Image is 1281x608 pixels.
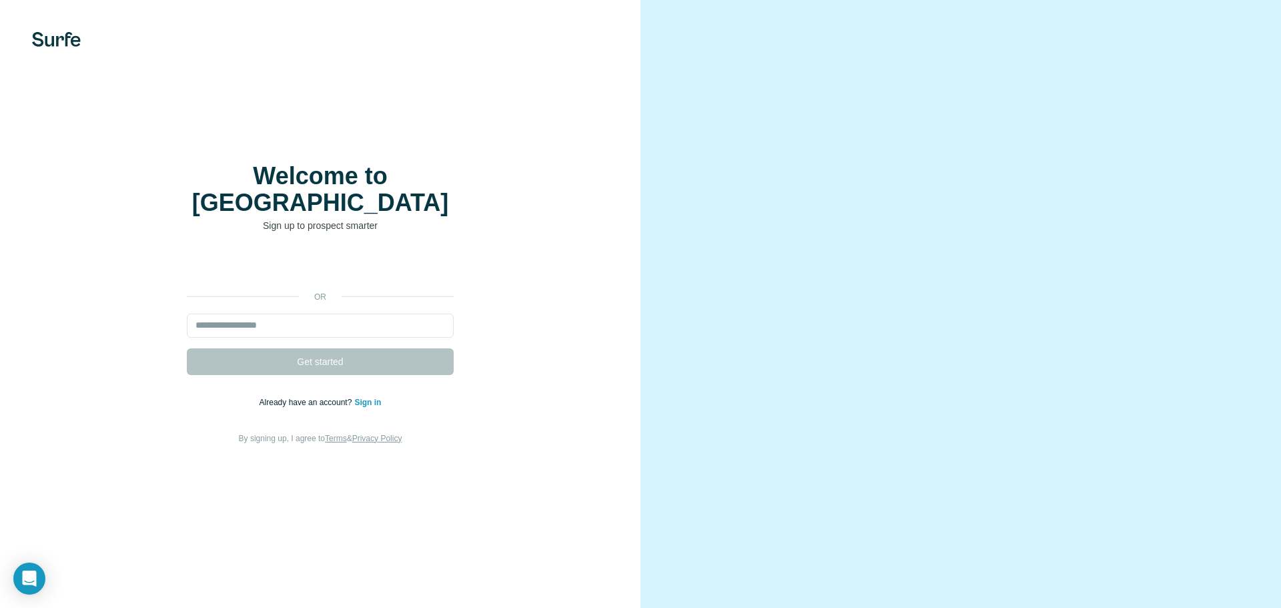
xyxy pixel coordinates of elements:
span: By signing up, I agree to & [239,434,402,443]
span: Already have an account? [260,398,355,407]
a: Sign in [354,398,381,407]
div: Open Intercom Messenger [13,563,45,595]
iframe: Sign in with Google Button [180,252,460,282]
p: or [299,291,342,303]
a: Terms [325,434,347,443]
p: Sign up to prospect smarter [187,219,454,232]
img: Surfe's logo [32,32,81,47]
h1: Welcome to [GEOGRAPHIC_DATA] [187,163,454,216]
a: Privacy Policy [352,434,402,443]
